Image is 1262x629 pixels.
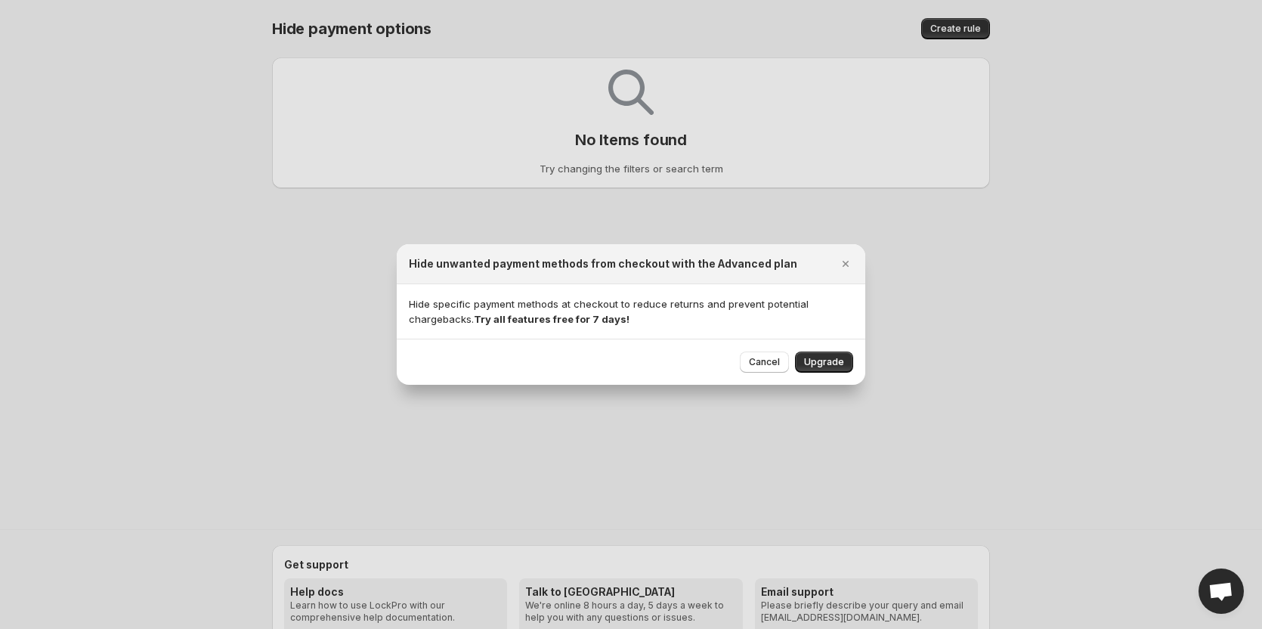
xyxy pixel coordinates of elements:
span: Cancel [749,356,780,368]
button: Close [835,253,856,274]
span: Upgrade [804,356,844,368]
a: Open chat [1199,569,1244,614]
button: Upgrade [795,352,853,373]
strong: Try all features free for 7 days! [474,313,629,325]
p: Hide specific payment methods at checkout to reduce returns and prevent potential chargebacks. [409,296,853,327]
h2: Hide unwanted payment methods from checkout with the Advanced plan [409,256,797,271]
button: Cancel [740,352,789,373]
